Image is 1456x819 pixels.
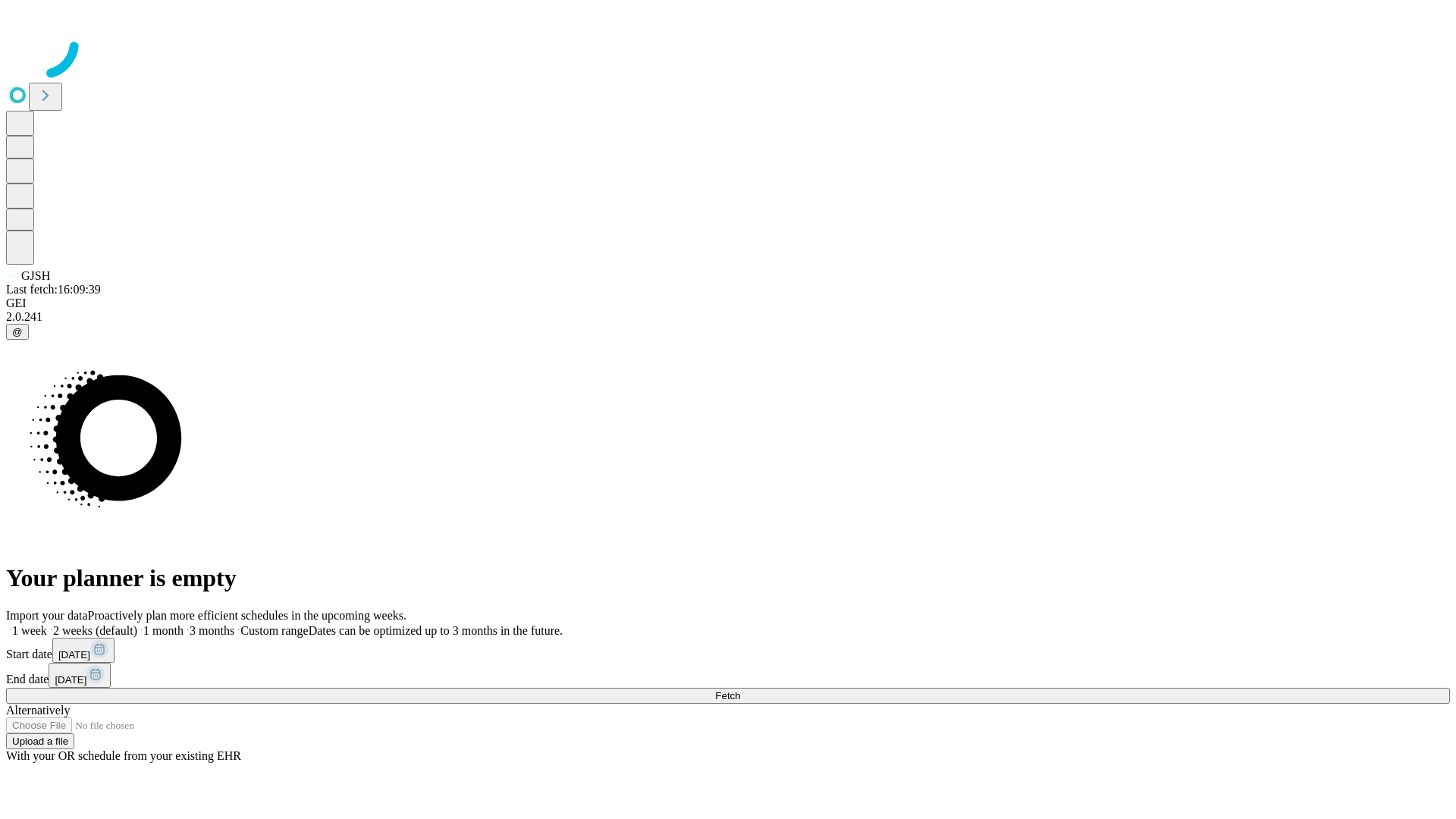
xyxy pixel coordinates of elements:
[6,688,1450,704] button: Fetch
[6,609,88,622] span: Import your data
[143,624,184,637] span: 1 month
[6,564,1450,592] h1: Your planner is empty
[12,326,23,337] span: @
[6,283,101,296] span: Last fetch: 16:09:39
[6,638,1450,663] div: Start date
[190,624,234,637] span: 3 months
[55,674,86,686] span: [DATE]
[6,704,70,717] span: Alternatively
[240,624,308,637] span: Custom range
[52,638,115,663] button: [DATE]
[6,324,29,340] button: @
[6,749,241,762] span: With your OR schedule from your existing EHR
[6,733,74,749] button: Upload a file
[21,269,50,282] span: GJSH
[715,690,740,701] span: Fetch
[53,624,137,637] span: 2 weeks (default)
[6,310,1450,324] div: 2.0.241
[12,624,47,637] span: 1 week
[58,649,90,661] span: [DATE]
[49,663,111,688] button: [DATE]
[88,609,406,622] span: Proactively plan more efficient schedules in the upcoming weeks.
[309,624,563,637] span: Dates can be optimized up to 3 months in the future.
[6,297,1450,310] div: GEI
[6,663,1450,688] div: End date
